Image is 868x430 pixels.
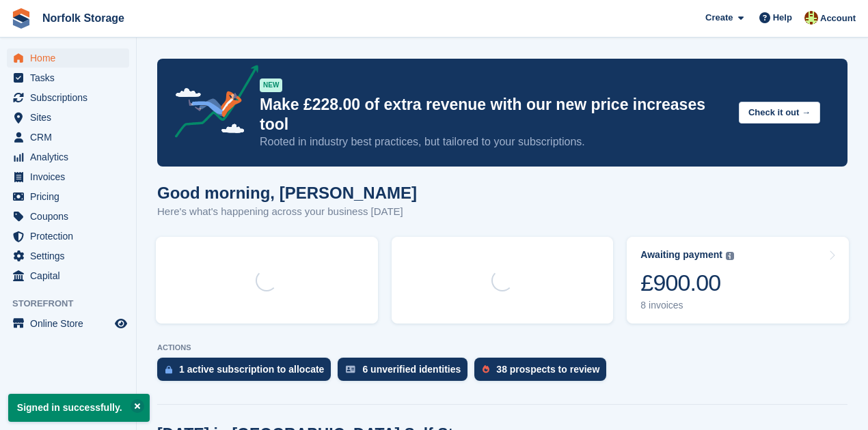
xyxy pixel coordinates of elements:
a: menu [7,108,129,127]
h1: Good morning, [PERSON_NAME] [157,184,417,202]
span: Subscriptions [30,88,112,107]
a: Awaiting payment £900.00 8 invoices [627,237,849,324]
a: 38 prospects to review [474,358,613,388]
a: menu [7,88,129,107]
span: CRM [30,128,112,147]
p: Rooted in industry best practices, but tailored to your subscriptions. [260,134,728,149]
span: Account [820,12,856,25]
div: Awaiting payment [640,249,722,261]
img: icon-info-grey-7440780725fd019a000dd9b08b2336e03edf1995a4989e88bcd33f0948082b44.svg [726,252,734,260]
img: prospect-51fa495bee0391a8d652442698ab0144808aea92771e9ea1ae160a38d050c398.svg [483,365,489,373]
div: 6 unverified identities [362,364,461,375]
span: Home [30,48,112,68]
span: Tasks [30,68,112,87]
a: menu [7,227,129,246]
div: 8 invoices [640,300,734,311]
a: Preview store [113,315,129,332]
span: Pricing [30,187,112,206]
span: Help [773,11,792,25]
a: menu [7,48,129,68]
a: menu [7,147,129,167]
div: £900.00 [640,269,734,297]
span: Invoices [30,167,112,186]
img: verify_identity-adf6edd0f0f0b5bbfe63781bf79b02c33cf7c696d77639b501bdc392416b5a36.svg [346,365,355,373]
p: Make £228.00 of extra revenue with our new price increases tool [260,95,728,134]
p: Signed in successfully. [8,394,150,422]
a: menu [7,128,129,147]
a: menu [7,207,129,226]
span: Coupons [30,207,112,226]
a: menu [7,167,129,186]
p: Here's what's happening across your business [DATE] [157,204,417,220]
div: 1 active subscription to allocate [179,364,324,375]
a: menu [7,314,129,333]
a: menu [7,187,129,206]
a: menu [7,246,129,266]
img: Holly Lamming [804,11,818,25]
span: Analytics [30,147,112,167]
img: active_subscription_to_allocate_icon-d502201f5373d7db506a760aba3b589e785aa758c864c3986d89f69b8ff3... [165,365,172,374]
span: Online Store [30,314,112,333]
span: Storefront [12,297,136,311]
a: Norfolk Storage [37,7,130,29]
div: 38 prospects to review [496,364,599,375]
a: menu [7,266,129,285]
div: NEW [260,78,282,92]
img: price-adjustments-announcement-icon-8257ccfd72463d97f412b2fc003d46551f7dbcb40ab6d574587a9cd5c0d94... [163,65,259,143]
span: Capital [30,266,112,285]
span: Create [705,11,733,25]
button: Check it out → [739,102,820,124]
a: menu [7,68,129,87]
a: 6 unverified identities [338,358,474,388]
p: ACTIONS [157,343,847,352]
span: Protection [30,227,112,246]
a: 1 active subscription to allocate [157,358,338,388]
span: Sites [30,108,112,127]
span: Settings [30,246,112,266]
img: stora-icon-8386f47178a22dfd0bd8f6a31ec36ba5ce8667c1dd55bd0f319d3a0aa187defe.svg [11,8,31,29]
